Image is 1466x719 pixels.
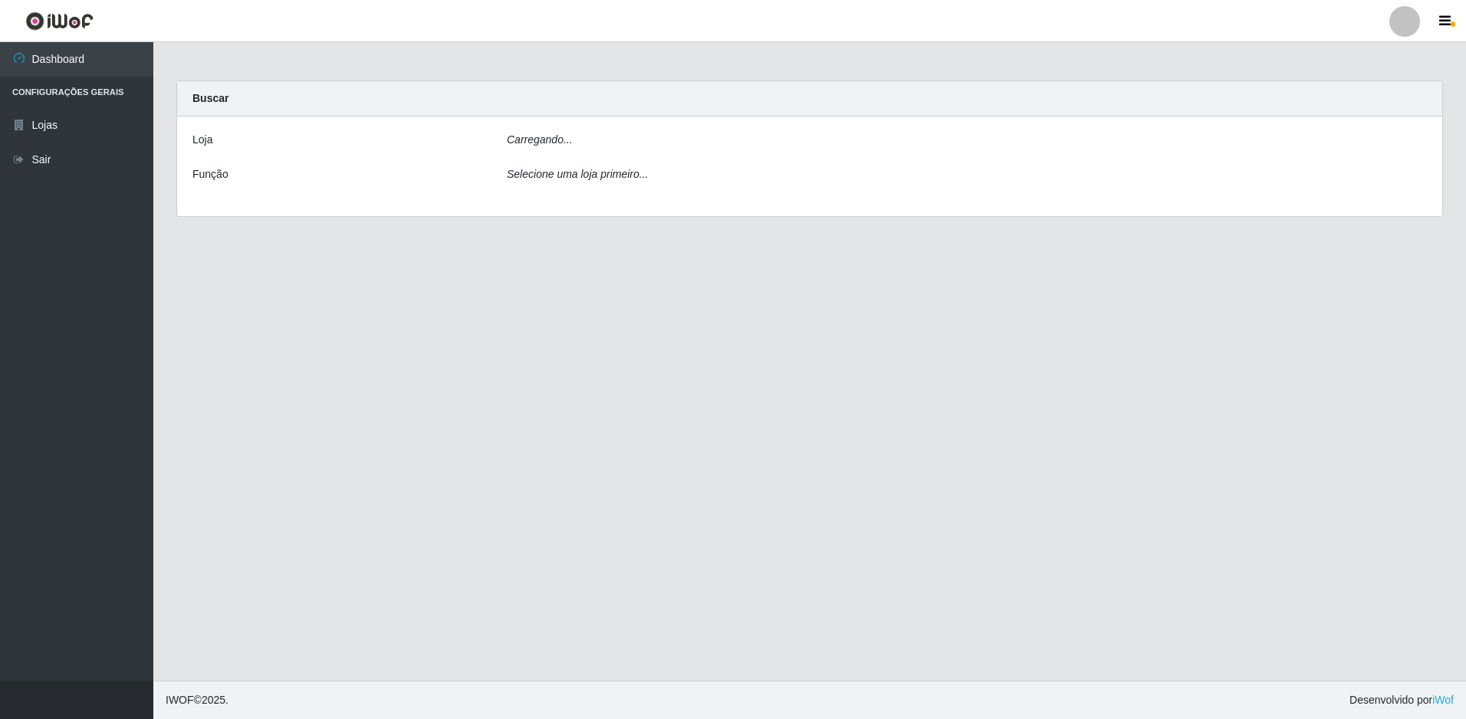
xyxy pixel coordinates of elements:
label: Função [192,166,228,182]
span: © 2025 . [166,692,228,708]
span: IWOF [166,694,194,706]
i: Selecione uma loja primeiro... [507,168,648,180]
label: Loja [192,132,212,148]
a: iWof [1432,694,1454,706]
img: CoreUI Logo [25,11,94,31]
strong: Buscar [192,92,228,104]
span: Desenvolvido por [1349,692,1454,708]
i: Carregando... [507,133,573,146]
